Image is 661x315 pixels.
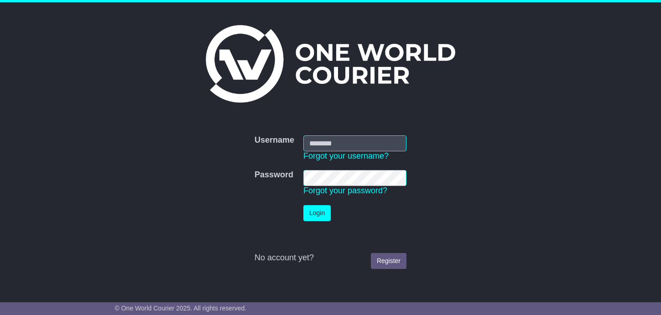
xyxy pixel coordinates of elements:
div: No account yet? [255,253,406,263]
button: Login [303,205,331,221]
a: Forgot your username? [303,151,389,160]
label: Username [255,135,294,145]
span: © One World Courier 2025. All rights reserved. [115,305,247,312]
a: Register [371,253,406,269]
img: One World [206,25,455,103]
label: Password [255,170,293,180]
a: Forgot your password? [303,186,387,195]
